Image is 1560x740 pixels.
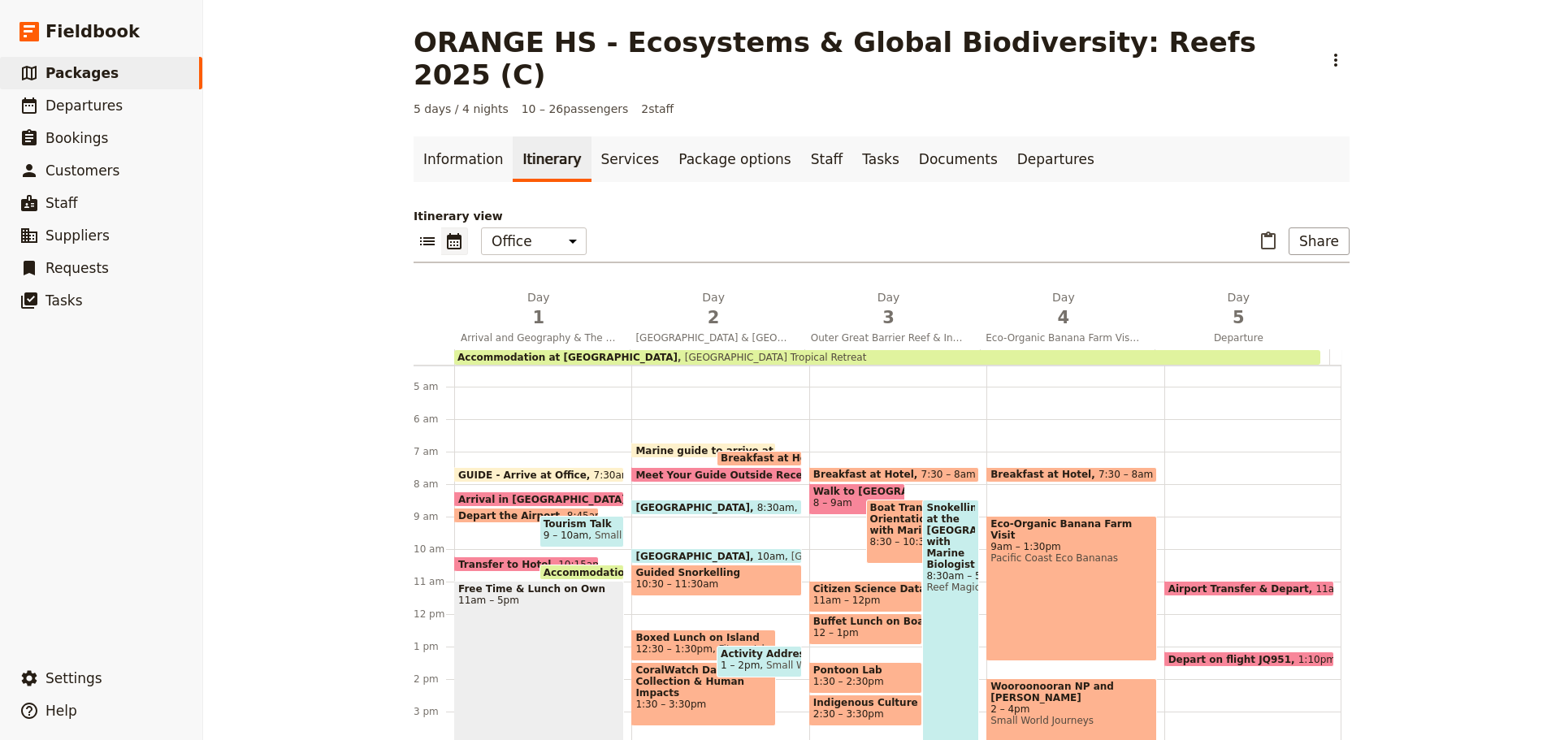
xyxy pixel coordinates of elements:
[809,467,979,483] div: Breakfast at Hotel7:30 – 8am
[45,195,78,211] span: Staff
[1168,583,1316,594] span: Airport Transfer & Depart
[721,648,798,660] span: Activity Addressing Contemporary & Traditional Protected Area Management
[1164,651,1334,667] div: Depart on flight JQ9511:10pm
[635,305,791,330] span: 2
[870,536,959,547] span: 8:30 – 10:30am
[631,662,776,726] div: CoralWatch Data Collection & Human Impacts1:30 – 3:30pm
[45,130,108,146] span: Bookings
[1289,227,1350,255] button: Share
[544,530,589,541] span: 9 – 10am
[813,627,859,638] span: 12 – 1pm
[979,331,1147,344] span: Eco-Organic Banana Farm Visit, [GEOGRAPHIC_DATA] & Rainforest Waterfalls
[544,567,889,578] span: Accommodation at [GEOGRAPHIC_DATA] [GEOGRAPHIC_DATA]
[454,556,599,572] div: Transfer to Hotel10:15am
[809,581,923,612] div: Citizen Science Data Collection & Species & Predator Identification11am – 12pm
[1315,583,1343,594] span: 11am
[990,681,1152,703] span: Wooroonooran NP and [PERSON_NAME][GEOGRAPHIC_DATA]
[454,349,1330,365] div: Accommodation at [GEOGRAPHIC_DATA][GEOGRAPHIC_DATA] Tropical Retreat
[813,616,919,627] span: Buffet Lunch on Boat
[926,582,975,593] span: Reef Magic
[45,227,110,244] span: Suppliers
[458,470,594,480] span: GUIDE - Arrive at Office
[1168,654,1298,664] span: Depart on flight JQ951
[813,486,902,497] span: Walk to [GEOGRAPHIC_DATA]
[414,543,454,556] div: 10 am
[990,541,1152,552] span: 9am – 1:30pm
[414,673,454,686] div: 2 pm
[631,565,801,596] div: Guided Snorkelling10:30 – 11:30am
[45,703,77,719] span: Help
[414,227,441,255] button: List view
[454,331,622,344] span: Arrival and Geography & The Reef Presentation
[866,500,963,564] div: Boat Transfer & Orientation with Marine Biologist8:30 – 10:30am
[1161,305,1316,330] span: 5
[461,305,616,330] span: 1
[986,516,1156,661] div: Eco-Organic Banana Farm Visit9am – 1:30pmPacific Coast Eco Bananas
[539,565,625,580] div: Accommodation at [GEOGRAPHIC_DATA] [GEOGRAPHIC_DATA]
[1254,227,1282,255] button: Paste itinerary item
[45,19,140,44] span: Fieldbook
[909,136,1007,182] a: Documents
[414,413,454,426] div: 6 am
[631,630,776,661] div: Boxed Lunch on Island12:30 – 1:30pmFitzroy Island Adventures
[1007,136,1104,182] a: Departures
[414,26,1312,91] h1: ORANGE HS - Ecosystems & Global Biodiversity: Reefs 2025 (C)
[441,227,468,255] button: Calendar view
[717,451,802,466] div: Breakfast at Hotel
[631,443,776,458] div: Marine guide to arrive at office
[588,530,698,541] span: Small World Journeys
[804,289,979,349] button: Day3Outer Great Barrier Reef & Indigenous Culture
[1322,46,1350,74] button: Actions
[813,497,852,508] span: 8 – 9am
[801,136,853,182] a: Staff
[757,551,785,561] span: 10am
[414,380,454,393] div: 5 am
[813,469,921,480] span: Breakfast at Hotel
[1298,654,1336,664] span: 1:10pm
[414,705,454,718] div: 3 pm
[986,289,1141,330] h2: Day
[678,352,866,363] span: [GEOGRAPHIC_DATA] Tropical Retreat
[713,643,842,655] span: Fitzroy Island Adventures
[813,664,919,676] span: Pontoon Lab
[414,478,454,491] div: 8 am
[635,664,772,699] span: CoralWatch Data Collection & Human Impacts
[631,500,801,515] div: [GEOGRAPHIC_DATA]8:30amFitzroy Island Adventures
[414,208,1350,224] p: Itinerary view
[809,613,923,645] div: Buffet Lunch on Boat12 – 1pm
[1164,581,1334,596] div: Airport Transfer & Depart11am
[635,632,772,643] span: Boxed Lunch on Island
[45,162,119,179] span: Customers
[717,646,802,677] div: Activity Addressing Contemporary & Traditional Protected Area Management1 – 2pmSmall World Journeys
[635,470,891,480] span: Meet Your Guide Outside Reception & Depart
[926,502,975,570] span: Snokelling at the [GEOGRAPHIC_DATA] with Marine Biologist
[1155,331,1323,344] span: Departure
[990,715,1152,726] span: Small World Journeys
[631,548,801,564] div: [GEOGRAPHIC_DATA]10am[GEOGRAPHIC_DATA]
[629,331,797,344] span: [GEOGRAPHIC_DATA] & [GEOGRAPHIC_DATA]
[629,289,804,349] button: Day2[GEOGRAPHIC_DATA] & [GEOGRAPHIC_DATA]
[809,662,923,694] div: Pontoon Lab1:30 – 2:30pm
[631,467,801,483] div: Meet Your Guide Outside Reception & Depart
[635,289,791,330] h2: Day
[414,136,513,182] a: Information
[454,289,629,349] button: Day1Arrival and Geography & The Reef Presentation
[721,452,829,464] span: Breakfast at Hotel
[458,494,634,504] span: Arrival in [GEOGRAPHIC_DATA]
[760,660,869,671] span: Small World Journeys
[458,583,620,595] span: Free Time & Lunch on Own
[795,502,924,513] span: Fitzroy Island Adventures
[414,510,454,523] div: 9 am
[809,695,923,726] div: Indigenous Culture2:30 – 3:30pm
[454,467,624,483] div: GUIDE - Arrive at Office7:30am
[454,491,624,507] div: Arrival in [GEOGRAPHIC_DATA]
[986,467,1156,483] div: Breakfast at Hotel7:30 – 8am
[641,101,674,117] span: 2 staff
[45,97,123,114] span: Departures
[921,469,976,480] span: 7:30 – 8am
[45,670,102,686] span: Settings
[635,551,756,561] span: [GEOGRAPHIC_DATA]
[813,676,884,687] span: 1:30 – 2:30pm
[785,551,894,561] span: [GEOGRAPHIC_DATA]
[414,640,454,653] div: 1 pm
